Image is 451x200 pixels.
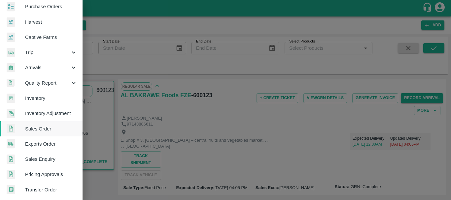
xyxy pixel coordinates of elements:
img: whInventory [7,94,15,103]
img: reciept [7,2,15,12]
img: qualityReport [7,79,15,87]
img: sales [7,155,15,164]
span: Harvest [25,18,77,26]
img: whTransfer [7,185,15,194]
span: Arrivals [25,64,70,71]
span: Sales Order [25,125,77,132]
span: Pricing Approvals [25,171,77,178]
img: sales [7,124,15,133]
span: Transfer Order [25,186,77,193]
img: harvest [7,17,15,27]
span: Trip [25,49,70,56]
img: harvest [7,32,15,42]
span: Inventory Adjustment [25,110,77,117]
span: Exports Order [25,140,77,148]
img: inventory [7,109,15,118]
img: shipments [7,139,15,149]
span: Quality Report [25,79,70,87]
span: Purchase Orders [25,3,77,10]
img: sales [7,170,15,179]
img: whArrival [7,63,15,72]
span: Sales Enquiry [25,156,77,163]
span: Captive Farms [25,34,77,41]
span: Inventory [25,95,77,102]
img: delivery [7,48,15,57]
